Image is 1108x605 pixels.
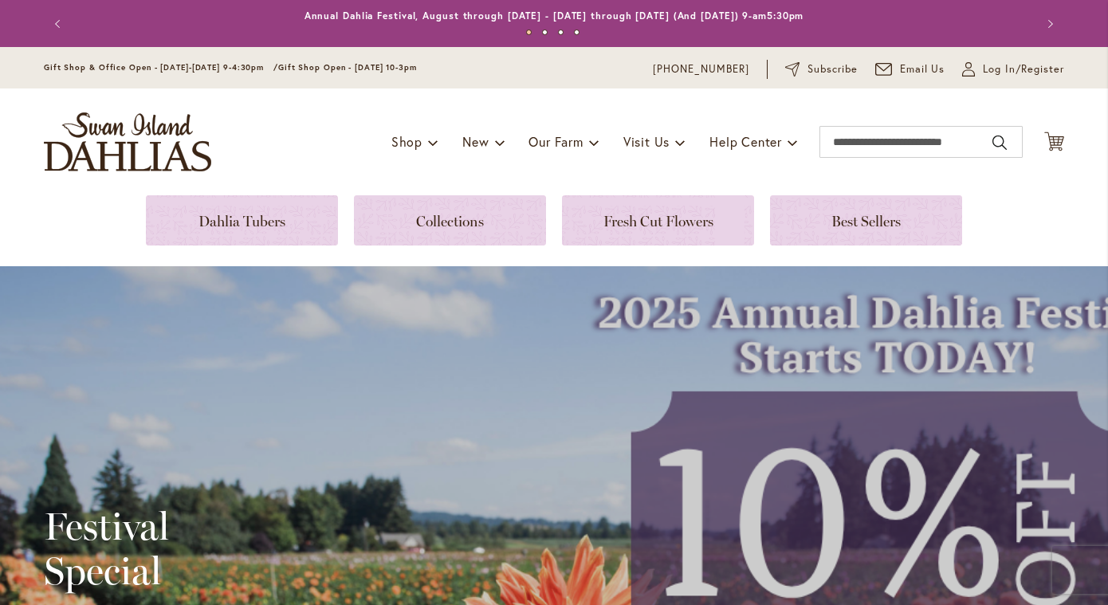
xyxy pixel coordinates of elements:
[709,133,782,150] span: Help Center
[875,61,945,77] a: Email Us
[653,61,749,77] a: [PHONE_NUMBER]
[44,8,76,40] button: Previous
[574,29,580,35] button: 4 of 4
[526,29,532,35] button: 1 of 4
[44,504,458,593] h2: Festival Special
[962,61,1064,77] a: Log In/Register
[44,112,211,171] a: store logo
[807,61,858,77] span: Subscribe
[305,10,804,22] a: Annual Dahlia Festival, August through [DATE] - [DATE] through [DATE] (And [DATE]) 9-am5:30pm
[558,29,564,35] button: 3 of 4
[542,29,548,35] button: 2 of 4
[1032,8,1064,40] button: Next
[44,62,278,73] span: Gift Shop & Office Open - [DATE]-[DATE] 9-4:30pm /
[623,133,670,150] span: Visit Us
[391,133,422,150] span: Shop
[462,133,489,150] span: New
[278,62,417,73] span: Gift Shop Open - [DATE] 10-3pm
[900,61,945,77] span: Email Us
[528,133,583,150] span: Our Farm
[983,61,1064,77] span: Log In/Register
[785,61,858,77] a: Subscribe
